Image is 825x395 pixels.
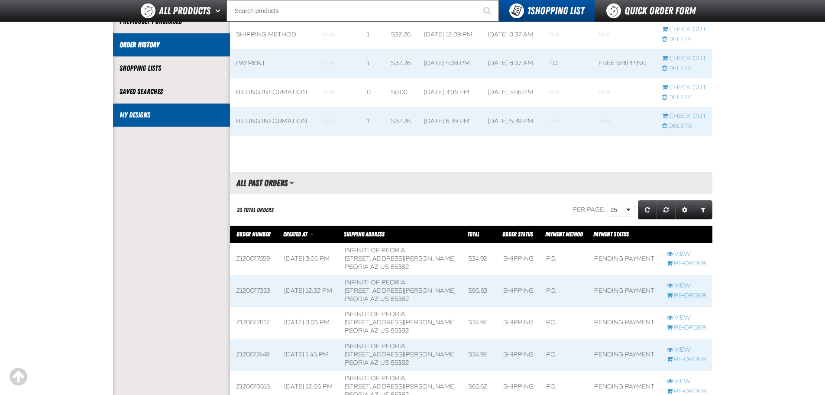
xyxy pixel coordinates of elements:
td: [DATE] 3:06 PM [482,78,542,107]
td: [DATE] 3:05 PM [278,243,339,275]
span: Order Number [236,231,271,238]
td: $32.26 [385,49,418,78]
a: Total [467,231,479,238]
a: Delete checkout started from [662,94,706,102]
span: All Products [159,3,210,19]
td: Blank [592,78,656,107]
span: Payment Status [593,231,629,238]
span: Payment Method [545,231,583,238]
span: Infiniti of Peoria [345,375,405,382]
bdo: 85382 [391,327,409,334]
span: AZ [370,263,379,271]
td: [DATE] 12:09 PM [418,20,482,49]
span: PEORIA [345,295,369,303]
td: $0.00 [385,78,418,107]
span: Per page: [573,206,605,213]
td: Z120077659 [230,243,278,275]
a: Continue checkout started from [662,84,706,92]
td: Blank [317,107,361,136]
span: [STREET_ADDRESS][PERSON_NAME] [345,351,456,358]
span: US [380,359,389,366]
span: US [380,295,389,303]
a: Order History [120,40,223,50]
a: Order Status [502,231,533,238]
td: P.O. [542,49,593,78]
td: 1 [361,107,385,136]
span: PEORIA [345,263,369,271]
span: [STREET_ADDRESS][PERSON_NAME] [345,383,456,390]
td: Shipping [497,275,540,307]
td: Blank [542,20,593,49]
td: Shipping [497,243,540,275]
a: View Z120077333 order [667,282,706,290]
a: Expand or Collapse Grid Settings [675,200,694,219]
a: Created At [283,231,308,238]
td: [DATE] 12:32 PM [278,275,339,307]
span: Infiniti of Peoria [345,310,405,318]
td: $32.26 [385,20,418,49]
strong: 1 [527,5,531,17]
a: Shopping Lists [120,63,223,73]
td: Pending payment [588,339,661,371]
a: Expand or Collapse Grid Filters [694,200,712,219]
h2: All Past Orders [230,178,288,188]
span: Infiniti of Peoria [345,247,405,254]
span: Created At [283,231,307,238]
td: [DATE] 4:08 PM [418,49,482,78]
a: Reset grid action [657,200,676,219]
td: $34.92 [462,243,497,275]
span: Infiniti of Peoria [345,279,405,286]
td: [DATE] 3:06 PM [418,78,482,107]
td: $90.93 [462,275,497,307]
span: AZ [370,359,379,366]
th: Row actions [661,226,712,243]
a: View Z120077659 order [667,250,706,258]
span: Infiniti of Peoria [345,343,405,350]
td: [DATE] 1:45 PM [278,339,339,371]
td: Free Shipping [592,49,656,78]
td: Pending payment [588,243,661,275]
span: US [380,327,389,334]
span: AZ [370,327,379,334]
span: Shipping Address [344,231,385,238]
td: [DATE] 8:37 AM [482,49,542,78]
bdo: 85382 [391,359,409,366]
a: Refresh grid action [638,200,657,219]
span: [STREET_ADDRESS][PERSON_NAME] [345,255,456,262]
div: 23 Total Orders [237,206,274,214]
span: PEORIA [345,359,369,366]
div: Billing Information [236,118,311,126]
a: My Designs [120,110,223,120]
td: Blank [592,107,656,136]
div: Payment [236,59,311,68]
span: AZ [370,295,379,303]
a: Continue checkout started from [662,112,706,121]
td: Pending payment [588,275,661,307]
a: View Z120072817 order [667,314,706,322]
td: Blank [542,78,593,107]
span: [STREET_ADDRESS][PERSON_NAME] [345,319,456,326]
button: Manage grid views. Current view is All Past Orders [289,176,294,190]
a: Delete checkout started from [662,65,706,73]
bdo: 85382 [391,295,409,303]
td: Blank [542,107,593,136]
td: Shipping [497,307,540,339]
td: $32.26 [385,107,418,136]
td: Blank [592,20,656,49]
a: Continue checkout started from [662,26,706,34]
span: PEORIA [345,327,369,334]
td: [DATE] 6:39 PM [482,107,542,136]
td: [DATE] 3:06 PM [278,307,339,339]
td: 1 [361,49,385,78]
span: 25 [611,206,624,215]
td: P.O. [540,275,588,307]
td: Shipping [497,339,540,371]
a: Re-Order Z120077659 order [667,260,706,268]
td: 1 [361,20,385,49]
div: Scroll to the top [9,367,28,386]
a: Saved Searches [120,87,223,97]
a: View Z120070616 order [667,378,706,386]
a: Re-Order Z120072449 order [667,356,706,364]
div: Shipping Method [236,31,311,39]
